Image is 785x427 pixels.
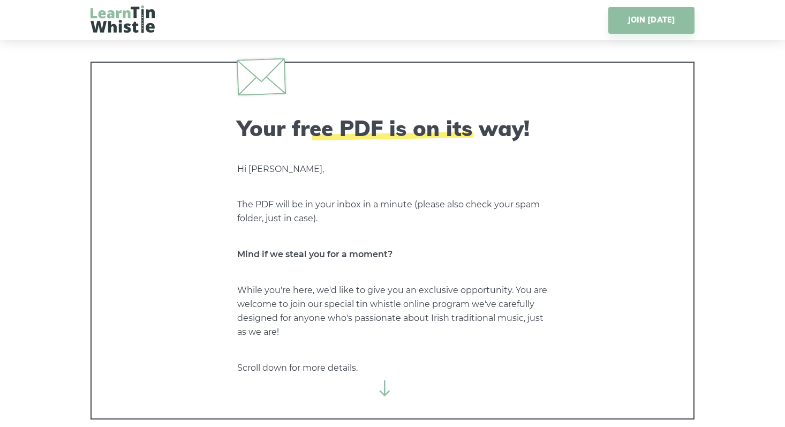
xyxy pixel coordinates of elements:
[237,162,548,176] p: Hi [PERSON_NAME],
[237,58,286,95] img: envelope.svg
[608,7,695,34] a: JOIN [DATE]
[90,5,155,33] img: LearnTinWhistle.com
[237,283,548,339] p: While you're here, we'd like to give you an exclusive opportunity. You are welcome to join our sp...
[237,361,548,375] p: Scroll down for more details.
[237,115,548,141] h2: Your free PDF is on its way!
[237,249,392,259] strong: Mind if we steal you for a moment?
[237,198,548,226] p: The PDF will be in your inbox in a minute (please also check your spam folder, just in case).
